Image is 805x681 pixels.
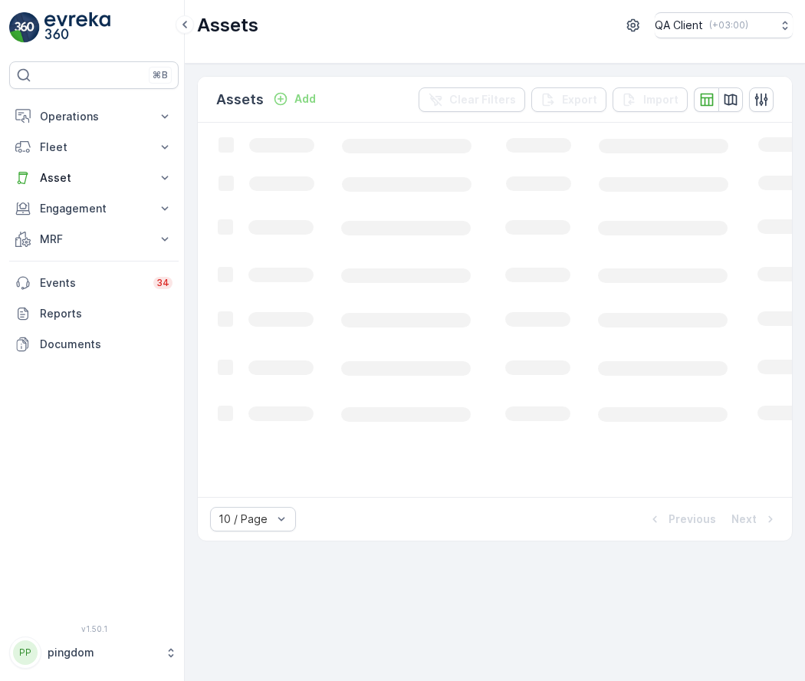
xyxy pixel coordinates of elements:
[9,163,179,193] button: Asset
[40,337,172,352] p: Documents
[40,170,148,186] p: Asset
[40,201,148,216] p: Engagement
[48,645,157,660] p: pingdom
[267,90,322,108] button: Add
[9,624,179,633] span: v 1.50.1
[9,298,179,329] a: Reports
[197,13,258,38] p: Assets
[40,109,148,124] p: Operations
[669,512,716,527] p: Previous
[13,640,38,665] div: PP
[531,87,606,112] button: Export
[9,12,40,43] img: logo
[9,132,179,163] button: Fleet
[294,91,316,107] p: Add
[40,275,144,291] p: Events
[643,92,678,107] p: Import
[731,512,757,527] p: Next
[44,12,110,43] img: logo_light-DOdMpM7g.png
[419,87,525,112] button: Clear Filters
[613,87,688,112] button: Import
[9,637,179,669] button: PPpingdom
[709,19,748,31] p: ( +03:00 )
[40,306,172,321] p: Reports
[9,268,179,298] a: Events34
[562,92,597,107] p: Export
[646,510,718,528] button: Previous
[9,224,179,255] button: MRF
[655,18,703,33] p: QA Client
[156,277,169,289] p: 34
[9,193,179,224] button: Engagement
[730,510,780,528] button: Next
[40,232,148,247] p: MRF
[9,101,179,132] button: Operations
[40,140,148,155] p: Fleet
[216,89,264,110] p: Assets
[449,92,516,107] p: Clear Filters
[9,329,179,360] a: Documents
[153,69,168,81] p: ⌘B
[655,12,793,38] button: QA Client(+03:00)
